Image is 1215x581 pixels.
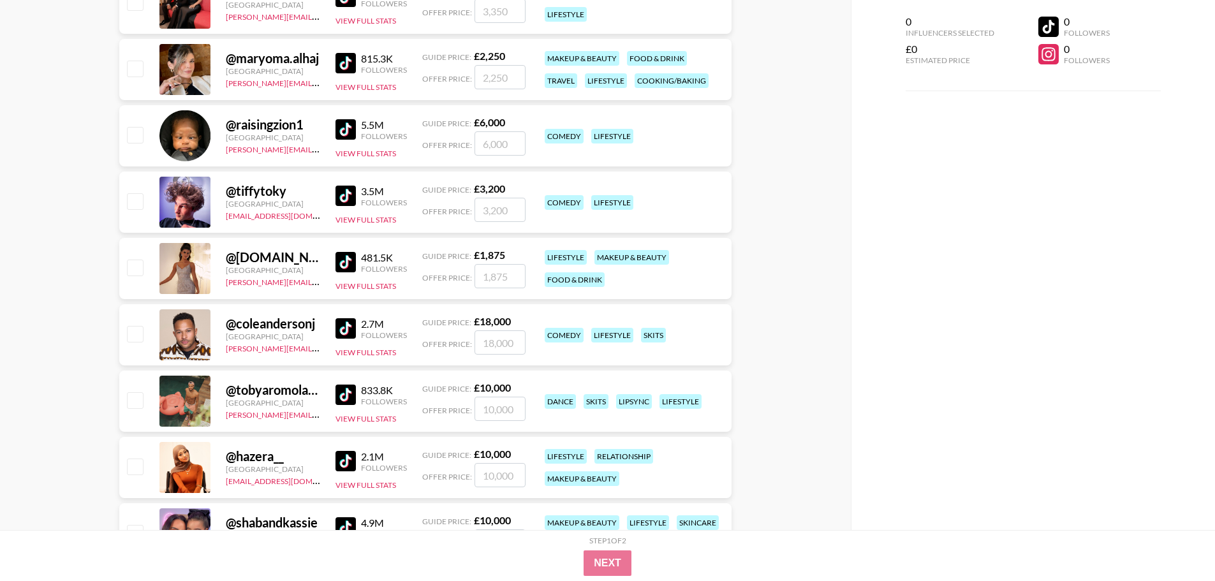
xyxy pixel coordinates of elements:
div: @ shabandkassie [226,515,320,531]
span: Guide Price: [422,384,471,393]
span: Guide Price: [422,251,471,261]
div: 4.9M [361,517,407,529]
button: Next [584,550,631,576]
strong: £ 1,875 [474,249,505,261]
a: [PERSON_NAME][EMAIL_ADDRESS][DOMAIN_NAME] [226,408,415,420]
div: Followers [361,463,407,473]
div: 2.1M [361,450,407,463]
button: View Full Stats [335,16,396,26]
div: Followers [1064,28,1110,38]
div: lifestyle [591,129,633,143]
span: Offer Price: [422,273,472,283]
span: Offer Price: [422,406,472,415]
div: Followers [361,529,407,539]
strong: £ 10,000 [474,448,511,460]
div: comedy [545,328,584,342]
button: View Full Stats [335,480,396,490]
div: skits [641,328,666,342]
div: @ tobyaromolaran [226,382,320,398]
div: skits [584,394,608,409]
strong: £ 10,000 [474,514,511,526]
img: TikTok [335,385,356,405]
div: 833.8K [361,384,407,397]
div: [GEOGRAPHIC_DATA] [226,265,320,275]
img: TikTok [335,119,356,140]
div: lifestyle [591,328,633,342]
div: Followers [361,264,407,274]
div: relationship [594,449,653,464]
div: lifestyle [585,73,627,88]
img: TikTok [335,318,356,339]
button: View Full Stats [335,348,396,357]
a: [PERSON_NAME][EMAIL_ADDRESS][DOMAIN_NAME] [226,275,415,287]
img: TikTok [335,53,356,73]
span: Offer Price: [422,472,472,482]
button: View Full Stats [335,215,396,224]
span: Offer Price: [422,8,472,17]
input: 3,200 [475,198,526,222]
div: Estimated Price [906,55,994,65]
input: 6,000 [475,131,526,156]
strong: £ 6,000 [474,116,505,128]
img: TikTok [335,451,356,471]
div: cooking/baking [635,73,709,88]
div: makeup & beauty [594,250,669,265]
a: [EMAIL_ADDRESS][DOMAIN_NAME] [226,474,354,486]
div: £0 [906,43,994,55]
div: Followers [1064,55,1110,65]
strong: £ 18,000 [474,315,511,327]
div: [GEOGRAPHIC_DATA] [226,133,320,142]
iframe: Drift Widget Chat Controller [1151,517,1200,566]
input: 2,250 [475,65,526,89]
span: Guide Price: [422,119,471,128]
input: 10,000 [475,463,526,487]
div: lifestyle [545,7,587,22]
span: Guide Price: [422,52,471,62]
div: 0 [1064,43,1110,55]
div: @ [DOMAIN_NAME] [226,249,320,265]
div: lifestyle [659,394,702,409]
strong: £ 2,250 [474,50,505,62]
div: Step 1 of 2 [589,536,626,545]
div: @ tiffytoky [226,183,320,199]
div: @ raisingzion1 [226,117,320,133]
div: skincare [677,515,719,530]
button: View Full Stats [335,414,396,423]
div: 815.3K [361,52,407,65]
div: dance [545,394,576,409]
span: Offer Price: [422,140,472,150]
a: [PERSON_NAME][EMAIL_ADDRESS][DOMAIN_NAME] [226,142,415,154]
span: Guide Price: [422,517,471,526]
div: makeup & beauty [545,51,619,66]
span: Offer Price: [422,74,472,84]
div: Followers [361,330,407,340]
div: [GEOGRAPHIC_DATA] [226,332,320,341]
img: TikTok [335,252,356,272]
div: 481.5K [361,251,407,264]
a: [PERSON_NAME][EMAIL_ADDRESS][DOMAIN_NAME] [226,10,415,22]
a: [PERSON_NAME][EMAIL_ADDRESS][DOMAIN_NAME] [226,76,415,88]
div: @ hazera__ [226,448,320,464]
div: Influencers Selected [906,28,994,38]
div: Followers [361,198,407,207]
button: View Full Stats [335,82,396,92]
div: lipsync [616,394,652,409]
div: comedy [545,195,584,210]
div: Followers [361,65,407,75]
div: [GEOGRAPHIC_DATA] [226,464,320,474]
img: TikTok [335,517,356,538]
div: food & drink [627,51,687,66]
div: 3.5M [361,185,407,198]
input: 18,000 [475,330,526,355]
div: [GEOGRAPHIC_DATA] [226,398,320,408]
div: Followers [361,131,407,141]
img: TikTok [335,186,356,206]
div: food & drink [545,272,605,287]
span: Offer Price: [422,207,472,216]
strong: £ 3,200 [474,182,505,195]
div: lifestyle [545,449,587,464]
input: 10,000 [475,529,526,554]
input: 10,000 [475,397,526,421]
div: lifestyle [545,250,587,265]
a: [EMAIL_ADDRESS][DOMAIN_NAME] [226,209,354,221]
